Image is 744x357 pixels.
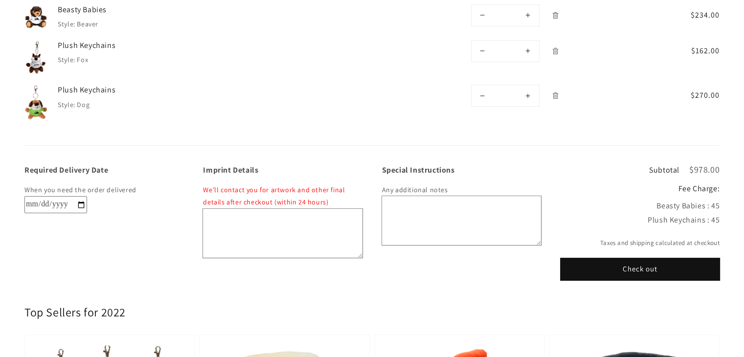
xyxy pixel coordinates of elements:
[494,41,517,62] input: Quantity for Plush Keychains
[24,184,183,196] p: When you need the order delivered
[203,165,362,174] label: Imprint Details
[24,40,48,75] img: Plush Keychains
[561,238,720,248] small: Taxes and shipping calculated at checkout
[663,9,720,21] span: $234.00
[561,184,720,194] h2: Fee Charge:
[24,85,48,121] img: Plush Keychains
[494,85,517,106] input: Quantity for Plush Keychains
[77,100,90,109] dd: Dog
[382,165,541,174] label: Special Instructions
[58,20,75,28] dt: Style:
[663,89,720,101] span: $270.00
[663,45,720,57] span: $162.00
[58,55,75,64] dt: Style:
[77,20,98,28] dd: Beaver
[547,87,564,104] a: Remove Plush Keychains - Dog
[382,184,541,196] p: Any additional notes
[561,258,720,280] button: Check out
[547,7,564,24] a: Remove Beasty Babies - Beaver
[58,40,204,51] a: Plush Keychains
[203,184,362,208] p: We'll contact you for artwork and other final details after checkout (within 24 hours)
[649,166,679,174] h3: Subtotal
[547,43,564,60] a: Remove Plush Keychains - Fox
[77,55,88,64] dd: Fox
[58,4,204,15] a: Beasty Babies
[24,4,48,30] img: Beasty Babies
[561,199,720,213] div: Beasty Babies : 45
[494,5,517,26] input: Quantity for Beasty Babies
[689,165,720,174] p: $978.00
[24,165,183,174] label: Required Delivery Date
[24,305,126,320] h2: Top Sellers for 2022
[561,213,720,227] div: Plush Keychains : 45
[58,100,75,109] dt: Style:
[58,85,204,95] a: Plush Keychains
